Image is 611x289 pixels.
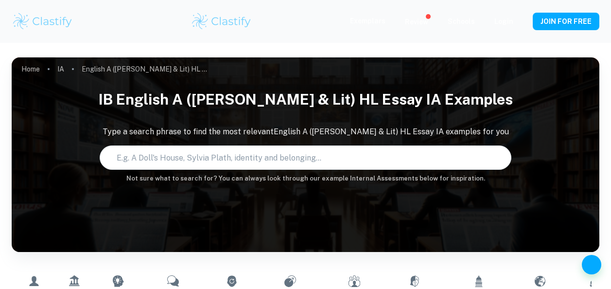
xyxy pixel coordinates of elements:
[21,62,40,76] a: Home
[57,62,64,76] a: IA
[12,85,599,114] h1: IB English A ([PERSON_NAME] & Lit) HL Essay IA examples
[494,18,513,25] a: Login
[12,12,73,31] img: Clastify logo
[350,16,385,26] p: Exemplars
[12,174,599,183] h6: Not sure what to search for? You can always look through our example Internal Assessments below f...
[533,13,599,30] button: JOIN FOR FREE
[405,17,428,27] p: Review
[191,12,252,31] img: Clastify logo
[12,126,599,138] p: Type a search phrase to find the most relevant English A ([PERSON_NAME] & Lit) HL Essay IA exampl...
[582,255,601,274] button: Help and Feedback
[496,154,504,162] button: Search
[448,18,475,25] a: Schools
[82,64,208,74] p: English A ([PERSON_NAME] & Lit) HL Essay
[100,144,492,171] input: E.g. A Doll's House, Sylvia Plath, identity and belonging...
